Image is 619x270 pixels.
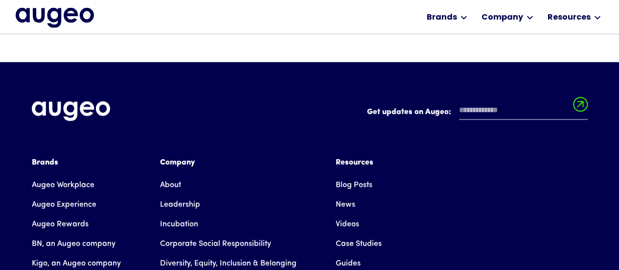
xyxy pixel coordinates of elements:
[426,12,457,24] div: Brands
[32,215,89,234] a: Augeo Rewards
[160,195,200,215] a: Leadership
[481,12,523,24] div: Company
[547,12,590,24] div: Resources
[32,195,96,215] a: Augeo Experience
[16,8,94,27] img: Augeo's full logo in midnight blue.
[32,101,110,122] img: Augeo's full logo in white.
[336,215,359,234] a: Videos
[32,175,94,195] a: Augeo Workplace
[16,8,94,27] a: home
[160,157,297,169] div: Company
[160,175,181,195] a: About
[32,157,121,169] div: Brands
[573,97,588,118] input: Submit
[367,101,588,125] form: Email Form
[367,106,451,118] label: Get updates on Augeo:
[160,215,198,234] a: Incubation
[160,234,271,254] a: Corporate Social Responsibility
[336,175,372,195] a: Blog Posts
[336,157,382,169] div: Resources
[32,234,115,254] a: BN, an Augeo company
[336,234,382,254] a: Case Studies
[336,195,355,215] a: News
